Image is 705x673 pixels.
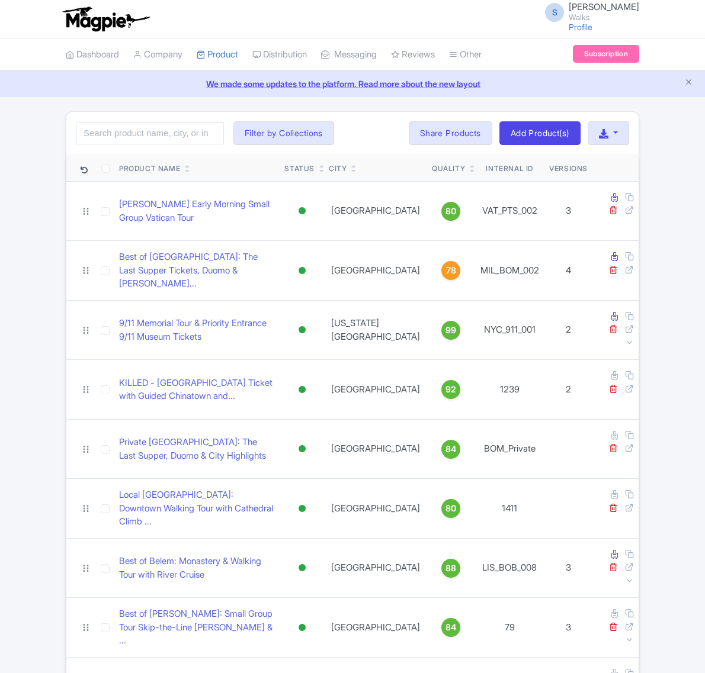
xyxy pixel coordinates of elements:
a: Reviews [391,38,435,71]
span: 84 [446,443,456,456]
a: Messaging [321,38,377,71]
span: 92 [446,383,456,396]
div: Active [296,500,308,517]
span: 2 [566,384,571,395]
td: [GEOGRAPHIC_DATA] [324,538,427,598]
a: KILLED - [GEOGRAPHIC_DATA] Ticket with Guided Chinatown and... [119,376,275,403]
td: [GEOGRAPHIC_DATA] [324,598,427,658]
div: Product Name [119,163,180,174]
th: Versions [544,154,592,182]
input: Search product name, city, or interal id [76,122,224,144]
a: 92 [432,380,470,399]
div: City [329,163,347,174]
th: Internal ID [475,154,544,182]
a: Private [GEOGRAPHIC_DATA]: The Last Supper, Duomo & City Highlights [119,436,275,462]
a: Add Product(s) [499,121,581,145]
a: 84 [432,440,470,459]
a: 9/11 Memorial Tour & Priority Entrance 9/11 Museum Tickets [119,317,275,343]
td: VAT_PTS_002 [475,181,544,241]
span: 2 [566,324,571,335]
div: Active [296,559,308,577]
a: Local [GEOGRAPHIC_DATA]: Downtown Walking Tour with Cathedral Climb ... [119,488,275,529]
span: S [545,3,564,22]
a: Subscription [573,45,639,63]
td: [GEOGRAPHIC_DATA] [324,241,427,301]
td: BOM_Private [475,419,544,479]
div: Active [296,262,308,279]
td: MIL_BOM_002 [475,241,544,301]
button: Close announcement [684,76,693,90]
span: 78 [446,264,456,277]
small: Walks [569,14,639,21]
img: logo-ab69f6fb50320c5b225c76a69d11143b.png [60,6,152,32]
td: [GEOGRAPHIC_DATA] [324,419,427,479]
td: [GEOGRAPHIC_DATA] [324,181,427,241]
div: Active [296,381,308,398]
div: Active [296,321,308,339]
a: Best of Belem: Monastery & Walking Tour with River Cruise [119,555,275,581]
td: [GEOGRAPHIC_DATA] [324,360,427,420]
div: Active [296,619,308,636]
td: 1239 [475,360,544,420]
a: 99 [432,321,470,340]
a: Share Products [409,121,492,145]
a: Distribution [252,38,307,71]
span: 3 [566,205,571,216]
a: Other [449,38,482,71]
div: Active [296,440,308,458]
a: 78 [432,261,470,280]
a: Dashboard [66,38,119,71]
button: Filter by Collections [233,121,334,145]
td: 1411 [475,479,544,539]
td: 79 [475,598,544,658]
span: 3 [566,622,571,633]
span: [PERSON_NAME] [569,1,639,12]
a: S [PERSON_NAME] Walks [538,2,639,21]
div: Status [284,163,315,174]
a: 80 [432,202,470,221]
a: Product [197,38,238,71]
span: 4 [566,265,571,276]
span: 84 [446,621,456,634]
span: 88 [446,562,456,575]
span: 3 [566,562,571,573]
div: Active [296,202,308,220]
td: NYC_911_001 [475,300,544,360]
span: 99 [446,324,456,337]
td: [US_STATE][GEOGRAPHIC_DATA] [324,300,427,360]
div: Quality [432,163,465,174]
a: Company [133,38,182,71]
a: 88 [432,559,470,578]
td: [GEOGRAPHIC_DATA] [324,479,427,539]
td: LIS_BOB_008 [475,538,544,598]
span: 80 [446,205,456,218]
a: Best of [PERSON_NAME]: Small Group Tour Skip-the-Line [PERSON_NAME] & ... [119,607,275,648]
a: 80 [432,499,470,518]
a: We made some updates to the platform. Read more about the new layout [7,78,698,90]
a: Profile [569,22,592,32]
a: [PERSON_NAME] Early Morning Small Group Vatican Tour [119,198,275,224]
a: 84 [432,618,470,637]
a: Best of [GEOGRAPHIC_DATA]: The Last Supper Tickets, Duomo & [PERSON_NAME]... [119,250,275,291]
span: 80 [446,502,456,515]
